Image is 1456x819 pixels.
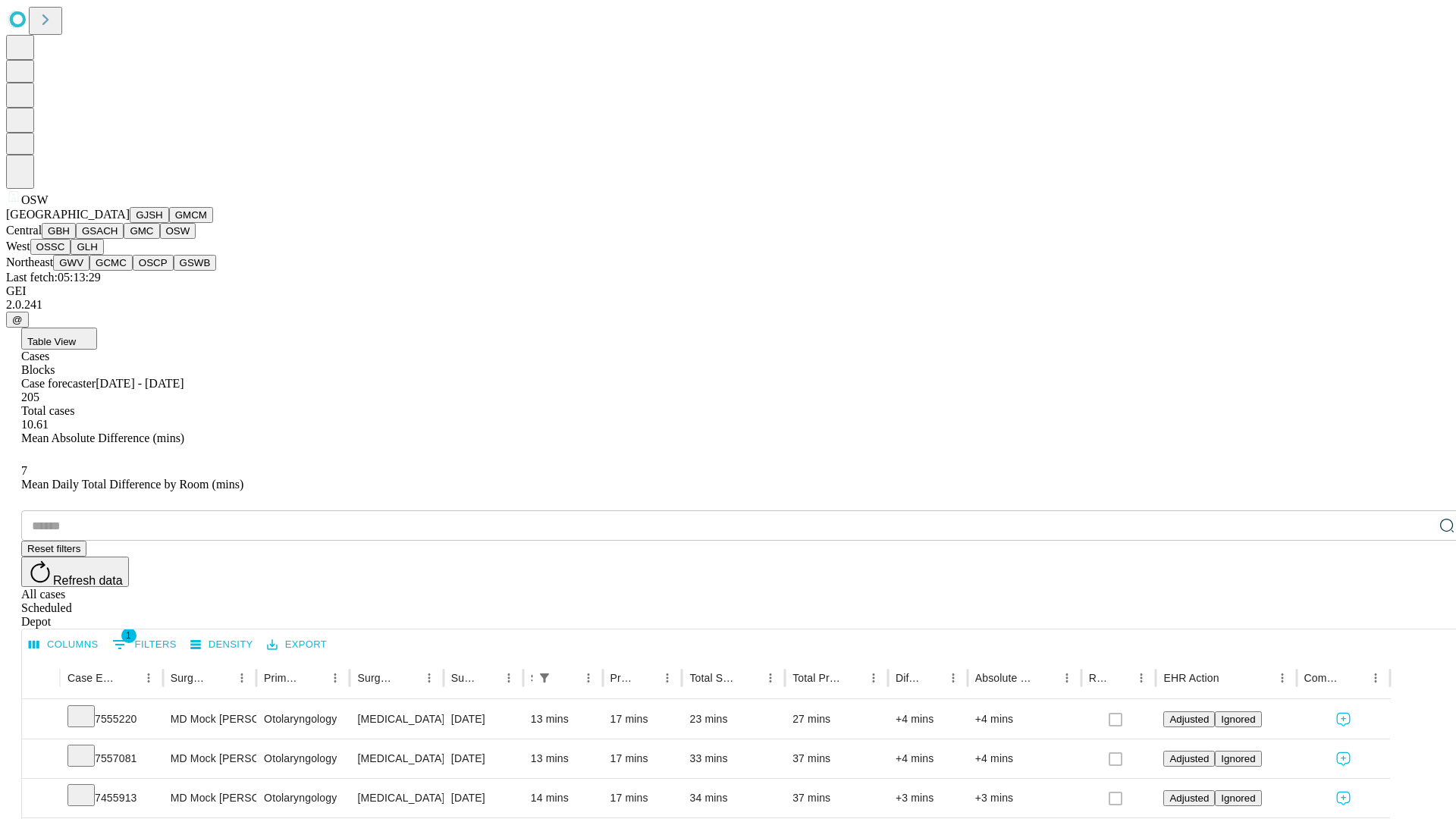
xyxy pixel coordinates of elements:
button: Sort [739,667,760,689]
div: 7555220 [67,700,155,739]
div: MD Mock [PERSON_NAME] [171,739,249,778]
div: Otolaryngology [264,779,342,817]
div: Absolute Difference [975,672,1034,684]
div: 13 mins [531,739,595,778]
button: OSW [160,223,196,239]
span: Reset filters [27,543,80,554]
div: MD Mock [PERSON_NAME] [171,700,249,739]
button: GBH [42,223,76,239]
div: 27 mins [792,700,880,739]
span: Case forecaster [21,377,96,390]
button: Menu [943,667,964,689]
div: EHR Action [1163,672,1219,684]
button: Ignored [1215,751,1261,767]
span: [GEOGRAPHIC_DATA] [6,208,130,221]
div: Surgery Name [357,672,395,684]
button: Sort [397,667,419,689]
div: 2.0.241 [6,298,1450,312]
div: [MEDICAL_DATA] INSERTION TUBE [MEDICAL_DATA] [357,779,435,817]
span: 1 [121,628,136,643]
button: Table View [21,328,97,350]
span: 10.61 [21,418,49,431]
button: Sort [635,667,657,689]
div: 37 mins [792,739,880,778]
div: 34 mins [689,779,777,817]
span: Last fetch: 05:13:29 [6,271,101,284]
div: 14 mins [531,779,595,817]
button: Menu [498,667,519,689]
button: Menu [657,667,678,689]
button: Expand [30,786,52,812]
div: 17 mins [610,779,675,817]
button: Menu [1056,667,1078,689]
button: Menu [760,667,781,689]
span: Mean Absolute Difference (mins) [21,431,184,444]
span: Adjusted [1169,753,1209,764]
button: @ [6,312,29,328]
div: +4 mins [896,700,960,739]
span: Ignored [1221,753,1255,764]
span: @ [12,314,23,325]
button: GMC [124,223,159,239]
button: Expand [30,746,52,773]
button: Adjusted [1163,711,1215,727]
div: 17 mins [610,739,675,778]
button: Sort [117,667,138,689]
button: Sort [1344,667,1365,689]
button: GWV [53,255,89,271]
button: Menu [231,667,253,689]
button: Show filters [534,667,555,689]
button: Sort [1109,667,1131,689]
button: Sort [477,667,498,689]
button: Sort [303,667,325,689]
span: Table View [27,336,76,347]
span: Northeast [6,256,53,268]
div: 7455913 [67,779,155,817]
span: Ignored [1221,792,1255,804]
button: Ignored [1215,711,1261,727]
div: Surgery Date [451,672,475,684]
span: Central [6,224,42,237]
div: GEI [6,284,1450,298]
button: GSWB [174,255,217,271]
button: Density [187,633,257,657]
button: GJSH [130,207,169,223]
div: +4 mins [975,739,1074,778]
div: +4 mins [975,700,1074,739]
button: Select columns [25,633,102,657]
div: 33 mins [689,739,777,778]
span: 7 [21,464,27,477]
button: Refresh data [21,557,129,587]
div: Scheduled In Room Duration [531,672,532,684]
div: Otolaryngology [264,739,342,778]
button: Menu [578,667,599,689]
button: GLH [71,239,103,255]
div: Otolaryngology [264,700,342,739]
div: Case Epic Id [67,672,115,684]
button: Menu [863,667,884,689]
div: 37 mins [792,779,880,817]
span: Mean Daily Total Difference by Room (mins) [21,478,243,491]
button: Sort [1035,667,1056,689]
span: Total cases [21,404,74,417]
button: Sort [210,667,231,689]
span: Adjusted [1169,714,1209,725]
button: Reset filters [21,541,86,557]
button: GSACH [76,223,124,239]
div: Comments [1304,672,1342,684]
div: Surgeon Name [171,672,209,684]
button: Menu [419,667,440,689]
button: OSCP [133,255,174,271]
button: Export [263,633,331,657]
button: Adjusted [1163,790,1215,806]
div: [MEDICAL_DATA] INSERTION TUBE [MEDICAL_DATA] [357,739,435,778]
span: West [6,240,30,253]
div: 23 mins [689,700,777,739]
button: Show filters [108,632,180,657]
button: Adjusted [1163,751,1215,767]
button: Sort [842,667,863,689]
span: OSW [21,193,49,206]
span: Adjusted [1169,792,1209,804]
button: GMCM [169,207,213,223]
button: Menu [138,667,159,689]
